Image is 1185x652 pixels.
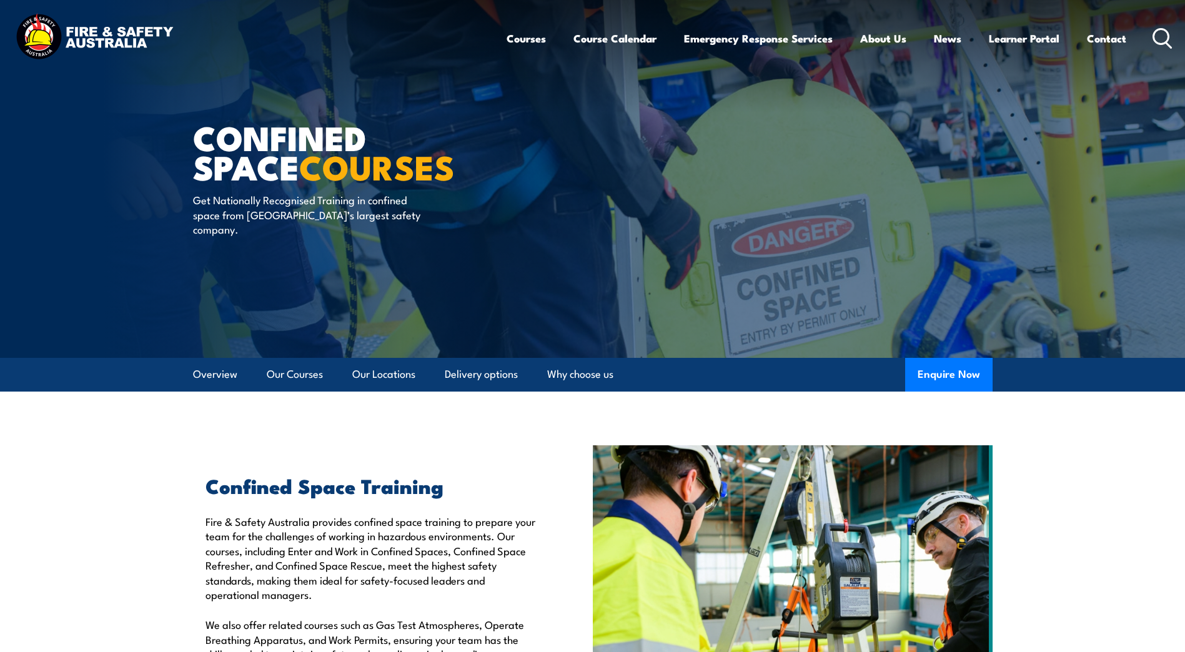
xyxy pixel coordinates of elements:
a: About Us [860,22,906,55]
a: Why choose us [547,358,613,391]
p: Get Nationally Recognised Training in confined space from [GEOGRAPHIC_DATA]’s largest safety comp... [193,192,421,236]
a: Overview [193,358,237,391]
button: Enquire Now [905,358,993,392]
a: News [934,22,961,55]
strong: COURSES [299,140,455,192]
a: Course Calendar [573,22,657,55]
a: Delivery options [445,358,518,391]
a: Our Locations [352,358,415,391]
a: Emergency Response Services [684,22,833,55]
h1: Confined Space [193,122,502,180]
a: Courses [507,22,546,55]
h2: Confined Space Training [206,477,535,494]
a: Learner Portal [989,22,1059,55]
p: Fire & Safety Australia provides confined space training to prepare your team for the challenges ... [206,514,535,601]
a: Contact [1087,22,1126,55]
a: Our Courses [267,358,323,391]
